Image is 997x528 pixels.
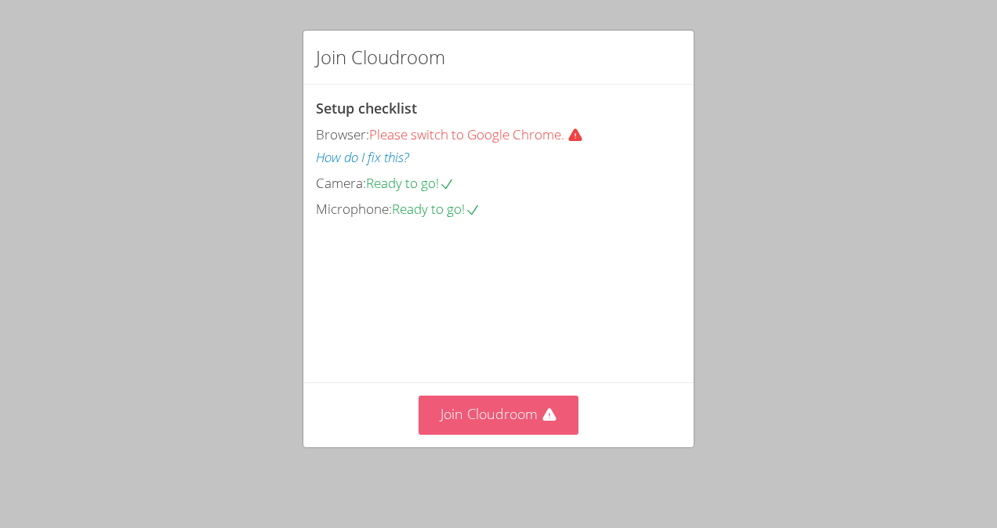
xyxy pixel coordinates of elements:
span: Ready to go! [392,200,480,218]
span: Camera: [316,174,366,192]
span: Setup checklist [316,99,417,118]
span: Browser: [316,125,369,143]
span: Microphone: [316,200,392,218]
h2: Join Cloudroom [316,43,445,71]
button: How do I fix this? [316,146,409,169]
span: Ready to go! [366,174,455,192]
button: Join Cloudroom [419,396,579,434]
span: Please switch to Google Chrome. [369,125,589,143]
